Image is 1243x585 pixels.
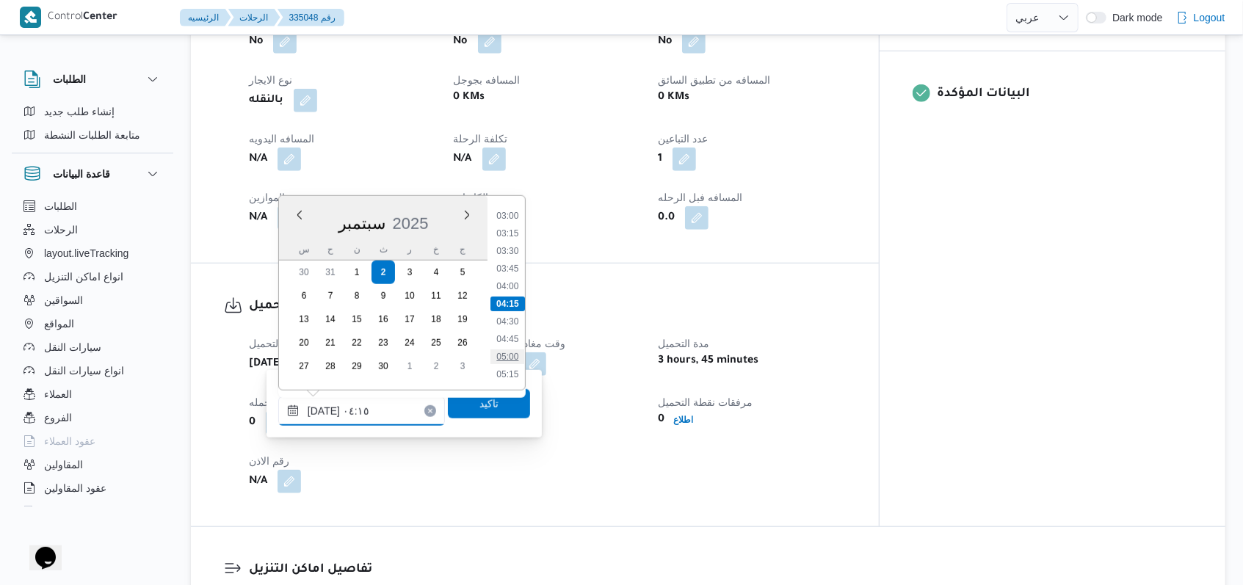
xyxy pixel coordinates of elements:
div: day-19 [451,308,474,331]
div: day-11 [424,284,448,308]
div: day-15 [345,308,369,331]
button: العملاء [18,382,167,406]
h3: البيانات المؤكدة [938,84,1192,104]
span: إنشاء طلب جديد [44,103,115,120]
li: 04:30 [490,314,524,329]
button: layout.liveTracking [18,241,167,265]
span: انواع اماكن التنزيل [44,268,123,286]
div: خ [424,239,448,260]
div: day-6 [292,284,316,308]
span: عدد الموازين [249,192,303,203]
span: الفروع [44,409,72,426]
li: 05:00 [490,349,524,364]
b: No [249,33,263,51]
button: المواقع [18,312,167,335]
h3: قاعدة البيانات [53,165,110,183]
button: الرحلات [228,9,280,26]
div: day-28 [319,355,342,378]
b: 0 [249,414,256,432]
img: X8yXhbKr1z7QwAAAABJRU5ErkJggg== [20,7,41,28]
iframe: chat widget [15,526,62,570]
b: N/A [249,473,267,490]
button: السواقين [18,288,167,312]
div: day-31 [319,261,342,284]
div: day-1 [398,355,421,378]
div: day-8 [345,284,369,308]
div: day-30 [372,355,395,378]
button: تاكيد [448,389,530,418]
span: رقم الاذن [249,455,289,467]
span: المقاولين [44,456,83,473]
button: المقاولين [18,453,167,476]
button: سيارات النقل [18,335,167,359]
span: عقود المقاولين [44,479,106,497]
div: س [292,239,316,260]
span: مدة التحميل [658,338,709,349]
button: عقود المقاولين [18,476,167,500]
div: Button. Open the year selector. 2025 is currently selected. [391,214,429,233]
span: المسافه اليدويه [249,133,314,145]
b: Center [84,12,118,23]
li: 03:30 [490,244,524,258]
span: عدد التباعين [658,133,708,145]
span: متابعة الطلبات النشطة [44,126,140,144]
span: المسافه فبل الرحله [658,192,742,203]
span: 2025 [392,214,428,233]
button: الرحلات [18,218,167,241]
li: 05:15 [490,367,524,382]
div: day-21 [319,331,342,355]
span: السواقين [44,291,83,309]
b: 0 KMs [454,89,485,106]
div: day-18 [424,308,448,331]
button: انواع سيارات النقل [18,359,167,382]
div: month-٢٠٢٥-٠٩ [291,261,476,378]
div: ر [398,239,421,260]
button: الطلبات [23,70,162,88]
span: وقت وصول نفطة التحميل [249,338,359,349]
div: day-13 [292,308,316,331]
div: day-7 [319,284,342,308]
div: day-12 [451,284,474,308]
span: سيارات النقل [44,338,101,356]
span: عقود العملاء [44,432,95,450]
h3: الطلبات [53,70,86,88]
b: N/A [454,150,472,168]
div: قاعدة البيانات [12,195,173,512]
button: اطلاع [667,411,699,429]
div: day-25 [424,331,448,355]
div: day-14 [319,308,342,331]
span: انواع سيارات النقل [44,362,124,379]
div: day-26 [451,331,474,355]
div: day-3 [398,261,421,284]
div: day-22 [345,331,369,355]
b: 3 hours, 45 minutes [658,352,758,370]
b: N/A [249,209,267,227]
div: day-20 [292,331,316,355]
div: day-3 [451,355,474,378]
span: المسافه من تطبيق السائق [658,74,770,86]
div: ج [451,239,474,260]
div: day-30 [292,261,316,284]
span: تكلفة الرحلة [454,133,508,145]
button: Previous Month [294,209,305,221]
button: متابعة الطلبات النشطة [18,123,167,147]
button: Logout [1170,3,1231,32]
button: الرئيسيه [180,9,231,26]
b: No [658,33,672,51]
div: day-16 [372,308,395,331]
button: إنشاء طلب جديد [18,100,167,123]
div: ن [345,239,369,260]
div: day-23 [372,331,395,355]
span: Dark mode [1106,12,1162,23]
div: day-9 [372,284,395,308]
span: عدد الكارتات [454,192,507,203]
div: ح [319,239,342,260]
b: 0 KMs [658,89,689,106]
button: الطلبات [18,195,167,218]
li: 04:45 [490,332,524,346]
span: الرحلات [44,221,78,239]
div: day-24 [398,331,421,355]
b: [DATE] ٠٤:١٥ [249,355,307,373]
b: اطلاع [673,415,693,425]
b: 1 [658,150,662,168]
